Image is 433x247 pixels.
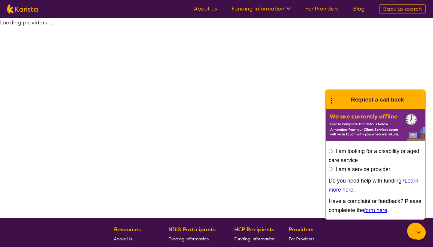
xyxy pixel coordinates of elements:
[364,207,387,213] a: form here
[335,94,347,106] img: Karista
[234,236,275,242] span: Funding Information
[289,236,314,242] span: For Providers
[234,226,275,233] b: HCP Recipients
[232,5,291,12] a: Funding Information
[329,176,422,194] p: Do you need help with funding? .
[168,226,216,233] b: NDIS Participants
[329,197,422,215] p: Have a complaint or feedback? Please completete the .
[289,226,313,233] b: Providers
[329,148,419,163] label: I am looking for a disability or aged care service
[168,234,220,243] a: Funding Information
[114,234,154,243] a: About Us
[114,226,141,233] b: Resources
[114,236,132,242] span: About Us
[289,234,317,243] a: For Providers
[379,4,426,14] a: Back to search
[234,234,275,243] a: Funding Information
[407,223,424,239] button: Channel Menu
[7,5,38,14] img: Karista logo
[351,95,404,104] h1: Request a call back
[336,166,390,172] label: I am a service provider
[326,109,425,141] img: Karista offline chat form to request call back
[353,5,365,12] a: Blog
[168,236,209,242] span: Funding Information
[194,5,217,12] a: About us
[305,5,339,12] a: For Providers
[383,5,422,13] span: Back to search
